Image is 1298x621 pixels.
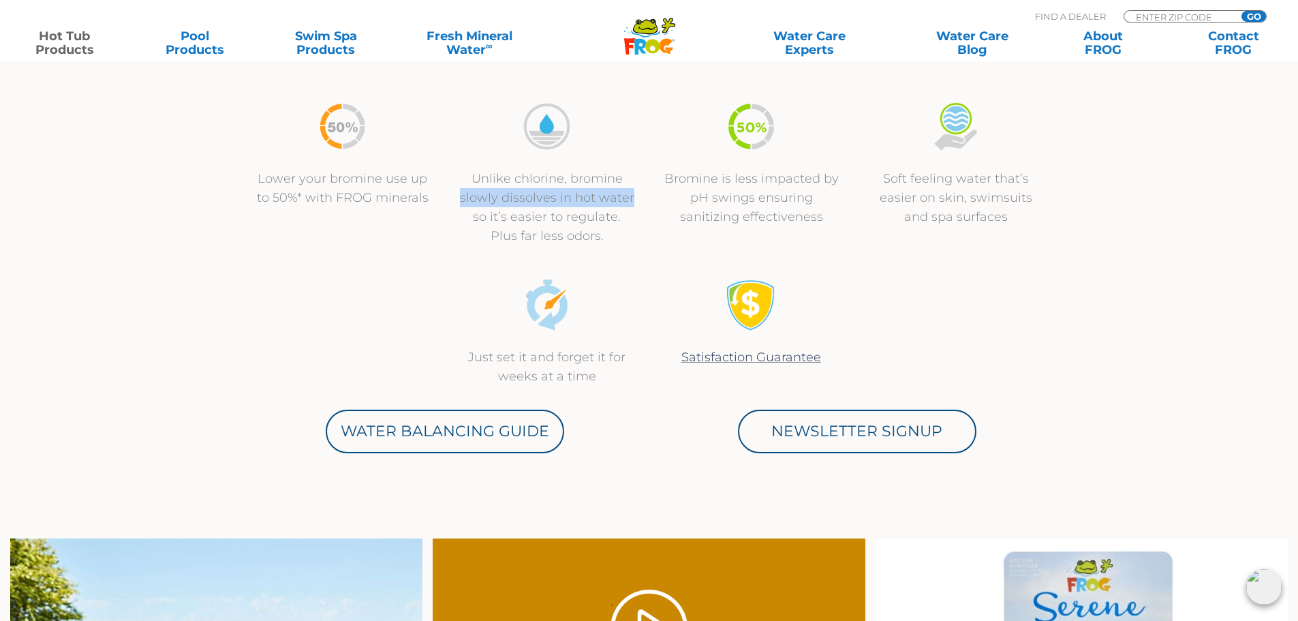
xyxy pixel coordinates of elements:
[317,101,368,152] img: icon-50percent-less
[521,279,572,331] img: icon-set-and-forget
[1134,11,1226,22] input: Zip Code Form
[1241,11,1266,22] input: GO
[254,169,431,207] p: Lower your bromine use up to 50%* with FROG minerals
[1183,29,1284,57] a: ContactFROG
[1052,29,1154,57] a: AboutFROG
[867,169,1045,226] p: Soft feeling water that’s easier on skin, swimsuits and spa surfaces
[726,101,777,152] img: icon-50percent-less-v2
[1246,569,1282,605] img: openIcon
[405,29,533,57] a: Fresh MineralWater∞
[144,29,246,57] a: PoolProducts
[486,40,493,51] sup: ∞
[326,410,564,453] a: Water Balancing Guide
[521,101,572,152] img: icon-bromine-disolves
[14,29,115,57] a: Hot TubProducts
[459,169,636,245] p: Unlike chlorine, bromine slowly dissolves in hot water so it’s easier to regulate. Plus far less ...
[275,29,377,57] a: Swim SpaProducts
[726,279,777,331] img: Satisfaction Guarantee Icon
[930,101,981,152] img: icon-soft-feeling
[663,169,840,226] p: Bromine is less impacted by pH swings ensuring sanitizing effectiveness
[681,350,821,365] a: Satisfaction Guarantee
[921,29,1023,57] a: Water CareBlog
[727,29,892,57] a: Water CareExperts
[738,410,976,453] a: Newsletter Signup
[1035,10,1106,22] p: Find A Dealer
[459,348,636,386] p: Just set it and forget it for weeks at a time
